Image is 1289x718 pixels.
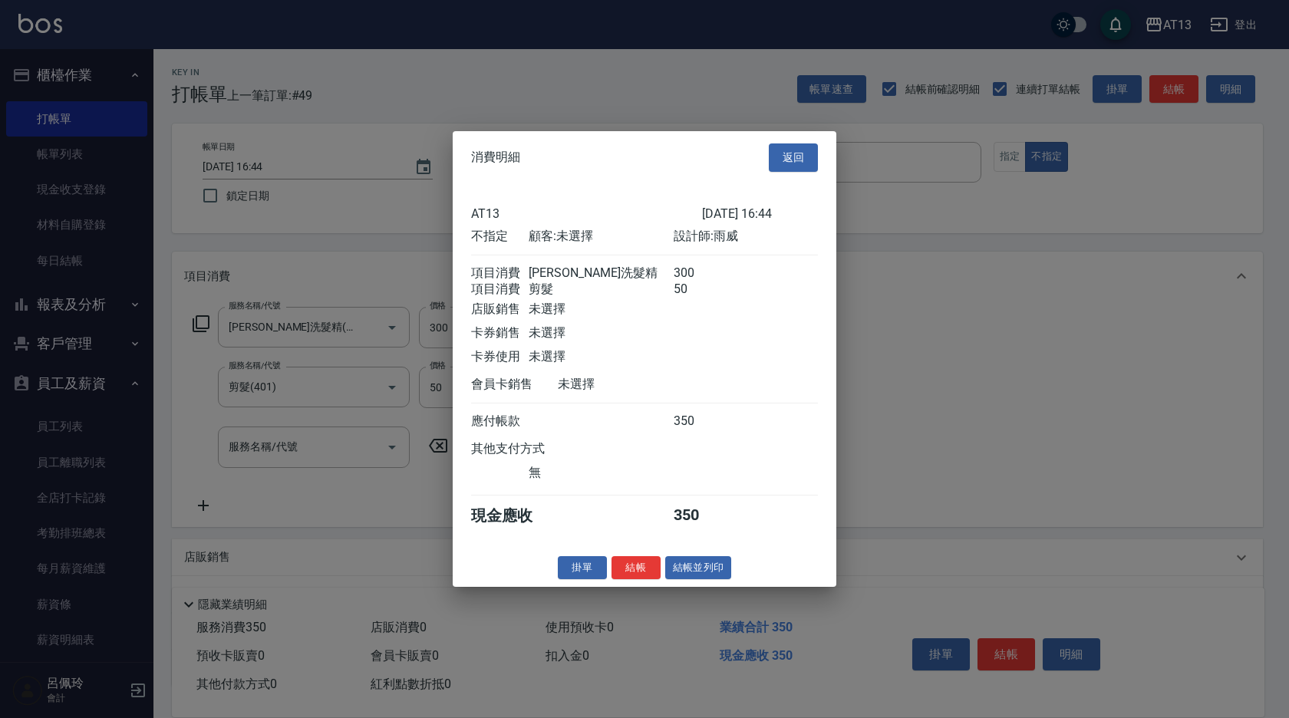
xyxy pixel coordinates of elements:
div: 會員卡銷售 [471,376,558,392]
div: 剪髮 [529,281,673,297]
div: 顧客: 未選擇 [529,228,673,244]
button: 結帳 [612,555,661,579]
div: 項目消費 [471,265,529,281]
div: 未選擇 [529,301,673,317]
div: [DATE] 16:44 [702,206,818,220]
button: 返回 [769,143,818,172]
button: 掛單 [558,555,607,579]
div: 其他支付方式 [471,440,587,456]
div: [PERSON_NAME]洗髮精 [529,265,673,281]
div: 未選擇 [558,376,702,392]
span: 消費明細 [471,150,520,165]
div: 350 [674,413,731,429]
div: 350 [674,505,731,525]
div: 300 [674,265,731,281]
div: 設計師: 雨威 [674,228,818,244]
div: 現金應收 [471,505,558,525]
div: 50 [674,281,731,297]
button: 結帳並列印 [665,555,732,579]
div: 未選擇 [529,348,673,364]
div: 無 [529,464,673,480]
div: 店販銷售 [471,301,529,317]
div: 項目消費 [471,281,529,297]
div: 應付帳款 [471,413,529,429]
div: 卡券銷售 [471,324,529,341]
div: 不指定 [471,228,529,244]
div: 卡券使用 [471,348,529,364]
div: 未選擇 [529,324,673,341]
div: AT13 [471,206,702,220]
